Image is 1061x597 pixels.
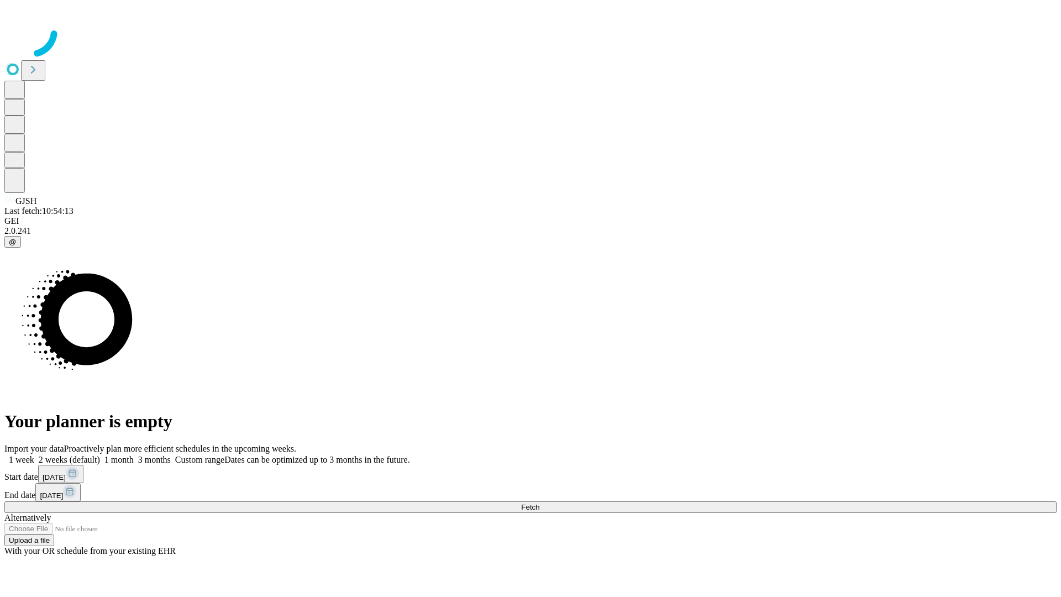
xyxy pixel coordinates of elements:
[4,513,51,522] span: Alternatively
[15,196,36,206] span: GJSH
[4,444,64,453] span: Import your data
[175,455,224,464] span: Custom range
[4,501,1057,513] button: Fetch
[9,455,34,464] span: 1 week
[39,455,100,464] span: 2 weeks (default)
[4,226,1057,236] div: 2.0.241
[224,455,409,464] span: Dates can be optimized up to 3 months in the future.
[104,455,134,464] span: 1 month
[4,535,54,546] button: Upload a file
[35,483,81,501] button: [DATE]
[43,473,66,481] span: [DATE]
[38,465,83,483] button: [DATE]
[4,236,21,248] button: @
[4,411,1057,432] h1: Your planner is empty
[4,546,176,556] span: With your OR schedule from your existing EHR
[4,216,1057,226] div: GEI
[40,491,63,500] span: [DATE]
[521,503,539,511] span: Fetch
[4,483,1057,501] div: End date
[9,238,17,246] span: @
[4,465,1057,483] div: Start date
[4,206,73,216] span: Last fetch: 10:54:13
[64,444,296,453] span: Proactively plan more efficient schedules in the upcoming weeks.
[138,455,171,464] span: 3 months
